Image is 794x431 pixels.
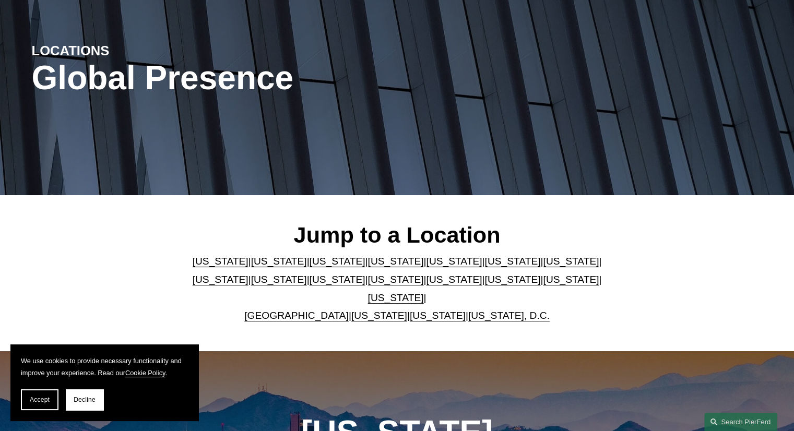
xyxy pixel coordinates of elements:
[184,221,610,248] h2: Jump to a Location
[66,389,103,410] button: Decline
[426,274,482,285] a: [US_STATE]
[251,274,307,285] a: [US_STATE]
[368,292,424,303] a: [US_STATE]
[244,310,349,321] a: [GEOGRAPHIC_DATA]
[21,389,58,410] button: Accept
[543,256,599,267] a: [US_STATE]
[484,274,540,285] a: [US_STATE]
[704,413,777,431] a: Search this site
[193,274,248,285] a: [US_STATE]
[410,310,466,321] a: [US_STATE]
[125,369,165,377] a: Cookie Policy
[368,274,424,285] a: [US_STATE]
[21,355,188,379] p: We use cookies to provide necessary functionality and improve your experience. Read our .
[74,396,96,403] span: Decline
[193,256,248,267] a: [US_STATE]
[468,310,550,321] a: [US_STATE], D.C.
[426,256,482,267] a: [US_STATE]
[251,256,307,267] a: [US_STATE]
[368,256,424,267] a: [US_STATE]
[543,274,599,285] a: [US_STATE]
[351,310,407,321] a: [US_STATE]
[484,256,540,267] a: [US_STATE]
[32,59,519,97] h1: Global Presence
[32,42,215,59] h4: LOCATIONS
[184,253,610,325] p: | | | | | | | | | | | | | | | | | |
[310,274,365,285] a: [US_STATE]
[30,396,50,403] span: Accept
[310,256,365,267] a: [US_STATE]
[10,344,198,421] section: Cookie banner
